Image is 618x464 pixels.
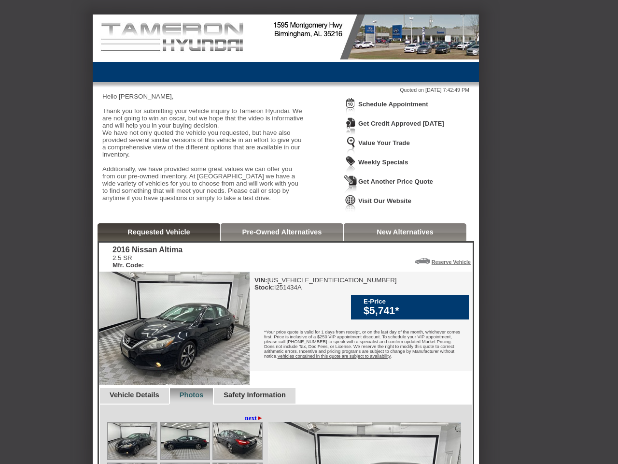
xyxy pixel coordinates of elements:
[254,276,397,291] div: [US_VEHICLE_IDENTIFICATION_NUMBER] I251434A
[127,228,190,236] a: Requested Vehicle
[102,87,469,93] div: Quoted on [DATE] 7:42:49 PM
[344,117,357,135] img: Icon_CreditApproval.png
[358,120,444,127] a: Get Credit Approved [DATE]
[377,228,434,236] a: New Alternatives
[110,391,159,399] a: Vehicle Details
[250,322,472,368] div: *Your price quote is valid for 1 days from receipt, or on the last day of the month, whichever co...
[358,159,408,166] a: Weekly Specials
[257,414,263,421] span: ►
[415,258,430,264] img: Icon_ReserveVehicleCar.png
[344,175,357,193] img: Icon_GetQuote.png
[344,136,357,154] img: Icon_TradeInAppraisal.png
[99,272,250,385] img: 2016 Nissan Altima
[277,354,390,359] u: Vehicles contained in this quote are subject to availability
[254,284,274,291] b: Stock:
[242,228,322,236] a: Pre-Owned Alternatives
[358,139,410,146] a: Value Your Trade
[224,391,286,399] a: Safety Information
[364,305,464,317] div: $5,741*
[344,156,357,174] img: Icon_WeeklySpecials.png
[358,101,428,108] a: Schedule Appointment
[102,93,305,209] div: Hello [PERSON_NAME], Thank you for submitting your vehicle inquiry to Tameron Hyundai. We are not...
[161,423,209,459] img: Image.aspx
[364,298,464,305] div: E-Price
[358,197,411,204] a: Visit Our Website
[432,259,471,265] a: Reserve Vehicle
[112,246,183,254] div: 2016 Nissan Altima
[358,178,433,185] a: Get Another Price Quote
[180,391,204,399] a: Photos
[112,254,183,269] div: 2.5 SR
[213,423,262,459] img: Image.aspx
[344,98,357,116] img: Icon_ScheduleAppointment.png
[254,276,267,284] b: VIN:
[112,261,144,269] b: Mfr. Code:
[245,414,263,422] a: next►
[344,194,357,212] img: Icon_VisitWebsite.png
[108,423,156,459] img: Image.aspx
